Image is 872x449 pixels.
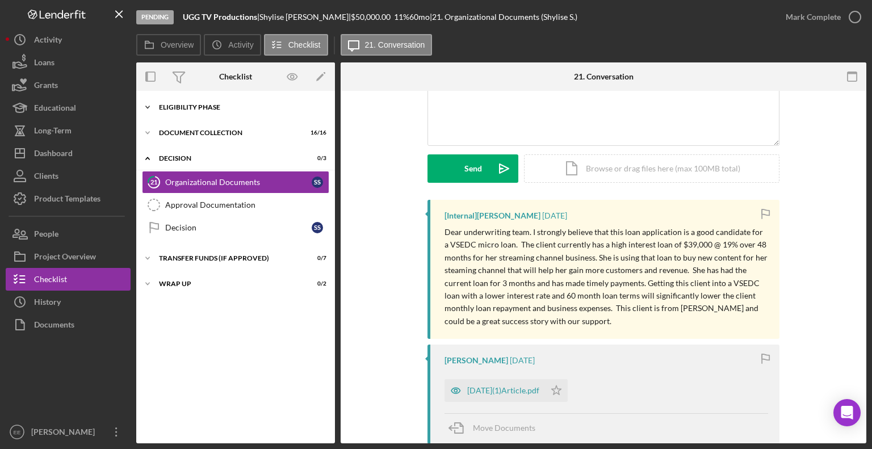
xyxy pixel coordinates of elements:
button: Checklist [264,34,328,56]
div: 60 mo [409,12,430,22]
div: Organizational Documents [165,178,312,187]
b: UGG TV Productions [183,12,257,22]
button: Long-Term [6,119,131,142]
div: Document Collection [159,129,298,136]
a: Approval Documentation [142,194,329,216]
button: Checklist [6,268,131,291]
div: S S [312,222,323,233]
div: 21. Conversation [574,72,634,81]
div: Send [464,154,482,183]
button: Mark Complete [774,6,866,28]
div: Grants [34,74,58,99]
button: Overview [136,34,201,56]
button: Activity [6,28,131,51]
time: 2025-07-08 23:18 [510,356,535,365]
div: History [34,291,61,316]
div: Decision [159,155,298,162]
div: Approval Documentation [165,200,329,209]
div: Wrap Up [159,280,298,287]
div: Clients [34,165,58,190]
div: Long-Term [34,119,72,145]
button: Grants [6,74,131,96]
div: | [183,12,259,22]
div: Activity [34,28,62,54]
div: 0 / 2 [306,280,326,287]
div: $50,000.00 [351,12,394,22]
button: Educational [6,96,131,119]
label: Checklist [288,40,321,49]
div: | 21. Organizational Documents (Shylise S.) [430,12,577,22]
div: Shylise [PERSON_NAME] | [259,12,351,22]
button: Clients [6,165,131,187]
div: Documents [34,313,74,339]
text: EE [14,429,21,435]
button: Move Documents [445,414,547,442]
button: Documents [6,313,131,336]
label: Activity [228,40,253,49]
div: [PERSON_NAME] [28,421,102,446]
div: Project Overview [34,245,96,271]
div: [PERSON_NAME] [445,356,508,365]
button: Loans [6,51,131,74]
div: Transfer Funds (If Approved) [159,255,298,262]
div: Checklist [34,268,67,293]
button: Dashboard [6,142,131,165]
div: Mark Complete [786,6,841,28]
button: History [6,291,131,313]
button: Product Templates [6,187,131,210]
div: Loans [34,51,54,77]
label: Overview [161,40,194,49]
div: People [34,223,58,248]
div: Product Templates [34,187,100,213]
a: DecisionSS [142,216,329,239]
div: Checklist [219,72,252,81]
div: Educational [34,96,76,122]
div: [Internal] [PERSON_NAME] [445,211,540,220]
label: 21. Conversation [365,40,425,49]
a: 21Organizational DocumentsSS [142,171,329,194]
span: Move Documents [473,423,535,433]
button: People [6,223,131,245]
button: [DATE](1)Article.pdf [445,379,568,402]
button: Activity [204,34,261,56]
div: Eligibility Phase [159,104,321,111]
div: Pending [136,10,174,24]
div: Open Intercom Messenger [833,399,861,426]
div: S S [312,177,323,188]
button: Send [427,154,518,183]
button: EE[PERSON_NAME] [6,421,131,443]
div: 0 / 3 [306,155,326,162]
div: 16 / 16 [306,129,326,136]
time: 2025-07-11 18:51 [542,211,567,220]
div: 0 / 7 [306,255,326,262]
div: Decision [165,223,312,232]
button: 21. Conversation [341,34,433,56]
div: [DATE](1)Article.pdf [467,386,539,395]
tspan: 21 [150,178,157,186]
div: 11 % [394,12,409,22]
div: Dashboard [34,142,73,167]
p: Dear underwriting team. I strongly believe that this loan application is a good candidate for a V... [445,226,768,328]
button: Project Overview [6,245,131,268]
